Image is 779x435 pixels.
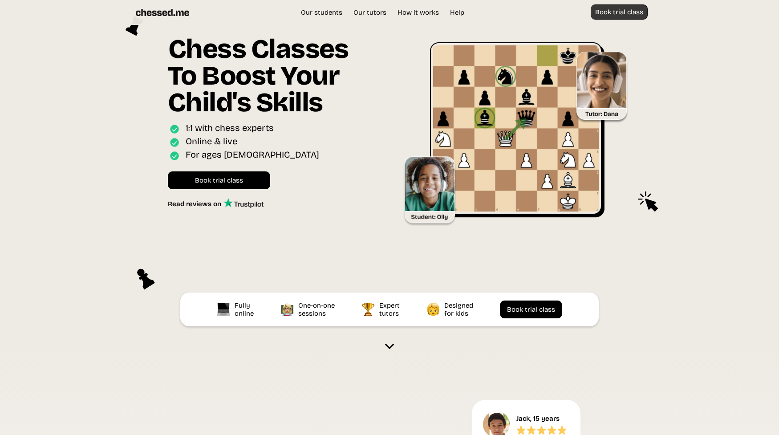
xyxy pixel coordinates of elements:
div: One-on-one sessions [298,301,337,317]
div: For ages [DEMOGRAPHIC_DATA] [186,149,319,162]
div: Expert tutors [379,301,402,317]
a: Book trial class [591,4,648,20]
a: Book trial class [500,301,562,318]
a: Our tutors [349,8,391,17]
a: Book trial class [168,171,270,189]
div: Fully online [235,301,256,317]
h1: Chess Classes To Boost Your Child's Skills [168,36,376,122]
div: Online & live [186,136,237,149]
div: Read reviews on [168,200,223,208]
a: How it works [393,8,443,17]
div: Jack, 15 years [516,415,562,423]
div: Designed for kids [444,301,475,317]
a: Our students [296,8,347,17]
a: Help [446,8,469,17]
div: 1:1 with chess experts [186,122,274,135]
a: Read reviews on [168,198,264,208]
